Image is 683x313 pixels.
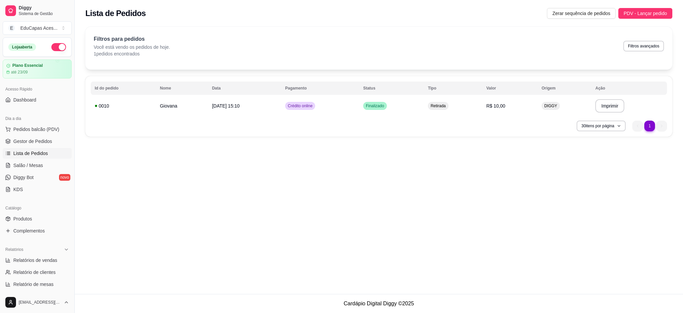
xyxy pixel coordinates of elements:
span: Diggy [19,5,69,11]
li: pagination item 1 active [644,121,655,131]
a: Plano Essencialaté 23/09 [3,59,72,79]
th: Id do pedido [91,82,156,95]
span: KDS [13,186,23,193]
th: Data [208,82,281,95]
span: Gestor de Pedidos [13,138,52,145]
span: [DATE] 15:10 [212,103,240,109]
span: Diggy Bot [13,174,34,181]
span: Finalizado [365,103,386,109]
a: KDS [3,184,72,195]
a: Gestor de Pedidos [3,136,72,147]
div: Acesso Rápido [3,84,72,95]
th: Origem [538,82,591,95]
span: PDV - Lançar pedido [624,10,667,17]
a: Relatórios de vendas [3,255,72,266]
span: Salão / Mesas [13,162,43,169]
a: Produtos [3,213,72,224]
div: 0010 [95,103,152,109]
p: Filtros para pedidos [94,35,170,43]
button: Alterar Status [51,43,66,51]
th: Pagamento [281,82,359,95]
span: DIGGY [543,103,559,109]
nav: pagination navigation [629,117,670,135]
span: Retirada [429,103,447,109]
th: Nome [156,82,208,95]
button: Pedidos balcão (PDV) [3,124,72,135]
span: Relatórios de vendas [13,257,57,264]
div: Catálogo [3,203,72,213]
button: Filtros avançados [623,41,664,51]
th: Valor [482,82,538,95]
a: Relatório de clientes [3,267,72,278]
a: Dashboard [3,95,72,105]
h2: Lista de Pedidos [85,8,146,19]
button: Zerar sequência de pedidos [547,8,616,19]
a: Complementos [3,225,72,236]
a: Relatório de fidelidadenovo [3,291,72,302]
span: [EMAIL_ADDRESS][DOMAIN_NAME] [19,300,61,305]
a: DiggySistema de Gestão [3,3,72,19]
span: Complementos [13,227,45,234]
span: Relatório de mesas [13,281,54,288]
span: Produtos [13,215,32,222]
footer: Cardápio Digital Diggy © 2025 [75,294,683,313]
button: Imprimir [595,99,624,113]
span: Relatórios [5,247,23,252]
span: Pedidos balcão (PDV) [13,126,59,133]
article: até 23/09 [11,69,28,75]
div: Loja aberta [8,43,36,51]
span: Dashboard [13,97,36,103]
th: Tipo [424,82,482,95]
span: Crédito online [286,103,314,109]
p: 1 pedidos encontrados [94,50,170,57]
th: Ação [591,82,667,95]
a: Lista de Pedidos [3,148,72,159]
th: Status [359,82,424,95]
span: Lista de Pedidos [13,150,48,157]
button: [EMAIL_ADDRESS][DOMAIN_NAME] [3,294,72,310]
button: PDV - Lançar pedido [618,8,672,19]
span: E [8,25,15,31]
span: Sistema de Gestão [19,11,69,16]
p: Você está vendo os pedidos de hoje. [94,44,170,50]
span: Relatório de clientes [13,269,56,276]
button: 30itens por página [577,121,626,131]
div: Dia a dia [3,113,72,124]
span: Zerar sequência de pedidos [552,10,610,17]
a: Relatório de mesas [3,279,72,290]
a: Salão / Mesas [3,160,72,171]
a: Diggy Botnovo [3,172,72,183]
article: Plano Essencial [12,63,43,68]
td: Giovana [156,97,208,115]
div: EduCapas Aces ... [20,25,57,31]
button: Select a team [3,21,72,35]
span: R$ 10,00 [486,103,505,109]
